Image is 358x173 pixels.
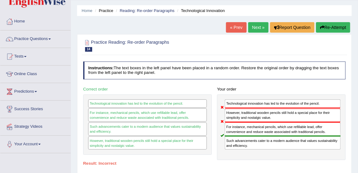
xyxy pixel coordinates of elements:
[225,99,341,108] div: Technological innovation has led to the evolution of the pencil.
[0,136,71,151] a: Your Account
[0,101,71,116] a: Success Stories
[226,22,246,33] a: « Prev
[0,13,71,28] a: Home
[316,22,350,33] button: Re-Attempt
[225,136,341,150] div: Such advancements cater to a modern audience that values sustainability and efficiency.
[0,66,71,81] a: Online Class
[83,87,212,92] h4: Correct order
[83,161,346,166] h4: Result:
[217,87,346,92] h4: Your order
[176,8,225,14] li: Technological Innovation
[0,118,71,134] a: Strategy Videos
[0,30,71,46] a: Practice Questions
[85,47,92,52] span: 14
[270,22,315,33] button: Report Question
[82,8,93,13] a: Home
[93,8,113,14] li: Practice
[0,48,71,63] a: Tests
[248,22,269,33] a: Next »
[83,62,346,79] h4: The text boxes in the left panel have been placed in a random order. Restore the original order b...
[225,122,341,136] div: For instance, mechanical pencils, which use refillable lead, offer convenience and reduce waste a...
[225,108,341,122] div: However, traditional wooden pencils still hold a special place for their simplicity and nostalgic...
[88,136,207,150] div: However, traditional wooden pencils still hold a special place for their simplicity and nostalgic...
[120,8,175,13] a: Reading: Re-order Paragraphs
[83,39,246,52] h2: Practice Reading: Re-order Paragraphs
[88,123,207,136] div: Such advancements cater to a modern audience that values sustainability and efficiency.
[88,66,113,70] b: Instructions:
[88,108,207,122] div: For instance, mechanical pencils, which use refillable lead, offer convenience and reduce waste a...
[88,99,207,108] div: Technological innovation has led to the evolution of the pencil.
[0,83,71,99] a: Predictions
